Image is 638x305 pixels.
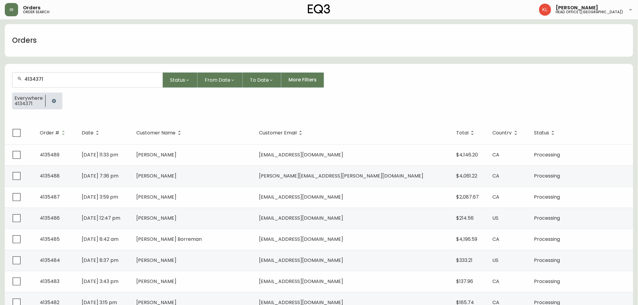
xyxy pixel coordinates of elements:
span: [EMAIL_ADDRESS][DOMAIN_NAME] [259,193,343,200]
span: Order # [40,130,67,136]
span: 4134371 [14,101,43,106]
span: Processing [534,151,560,158]
span: 4135484 [40,257,60,264]
span: Customer Email [259,131,297,135]
span: US [493,257,499,264]
span: [PERSON_NAME] [136,151,176,158]
span: [EMAIL_ADDRESS][DOMAIN_NAME] [259,151,343,158]
span: Total [456,130,476,136]
span: $4,196.59 [456,236,477,243]
span: 4135489 [40,151,59,158]
img: 2c0c8aa7421344cf0398c7f872b772b5 [539,4,551,16]
span: 4135486 [40,215,60,222]
span: Processing [534,257,560,264]
img: logo [308,4,330,14]
span: More Filters [289,77,317,83]
span: [PERSON_NAME] [556,5,599,10]
span: [DATE] 7:36 pm [82,172,118,179]
span: CA [493,193,500,200]
span: [EMAIL_ADDRESS][DOMAIN_NAME] [259,215,343,222]
span: Processing [534,278,560,285]
span: 4135483 [40,278,59,285]
span: Date [82,130,101,136]
span: Customer Name [136,130,183,136]
span: CA [493,278,500,285]
span: 4135488 [40,172,60,179]
span: 4135487 [40,193,60,200]
span: $333.21 [456,257,472,264]
span: $2,087.67 [456,193,479,200]
span: 4135485 [40,236,60,243]
span: $4,146.20 [456,151,478,158]
span: [PERSON_NAME] [136,193,176,200]
span: CA [493,236,500,243]
span: Processing [534,193,560,200]
button: To Date [243,72,281,88]
h5: order search [23,10,49,14]
button: From Date [197,72,243,88]
span: [DATE] 11:33 pm [82,151,118,158]
span: [PERSON_NAME] Borreman [136,236,202,243]
span: [EMAIL_ADDRESS][DOMAIN_NAME] [259,257,343,264]
button: More Filters [281,72,324,88]
span: [DATE] 3:59 pm [82,193,118,200]
span: [EMAIL_ADDRESS][DOMAIN_NAME] [259,278,343,285]
span: [EMAIL_ADDRESS][DOMAIN_NAME] [259,236,343,243]
span: From Date [205,76,230,84]
span: [PERSON_NAME][EMAIL_ADDRESS][PERSON_NAME][DOMAIN_NAME] [259,172,423,179]
span: $137.96 [456,278,473,285]
span: US [493,215,499,222]
span: Country [493,131,512,135]
span: Total [456,131,469,135]
span: Status [170,76,185,84]
span: Status [534,131,549,135]
span: [DATE] 8:42 am [82,236,118,243]
span: [PERSON_NAME] [136,278,176,285]
input: Search [24,76,158,82]
span: Orders [23,5,40,10]
span: Customer Email [259,130,305,136]
span: [PERSON_NAME] [136,257,176,264]
span: Processing [534,236,560,243]
span: Processing [534,215,560,222]
span: [DATE] 12:47 pm [82,215,120,222]
span: Everywhere [14,96,43,101]
h5: head office ([GEOGRAPHIC_DATA]) [556,10,624,14]
span: [PERSON_NAME] [136,172,176,179]
span: CA [493,172,500,179]
span: [DATE] 8:37 pm [82,257,118,264]
span: To Date [250,76,269,84]
span: $214.56 [456,215,474,222]
span: Country [493,130,520,136]
span: Order # [40,131,59,135]
span: $4,061.22 [456,172,477,179]
span: Processing [534,172,560,179]
span: Customer Name [136,131,175,135]
span: Date [82,131,93,135]
span: [PERSON_NAME] [136,215,176,222]
span: [DATE] 3:43 pm [82,278,118,285]
span: CA [493,151,500,158]
span: Status [534,130,557,136]
button: Status [163,72,197,88]
h1: Orders [12,35,37,46]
